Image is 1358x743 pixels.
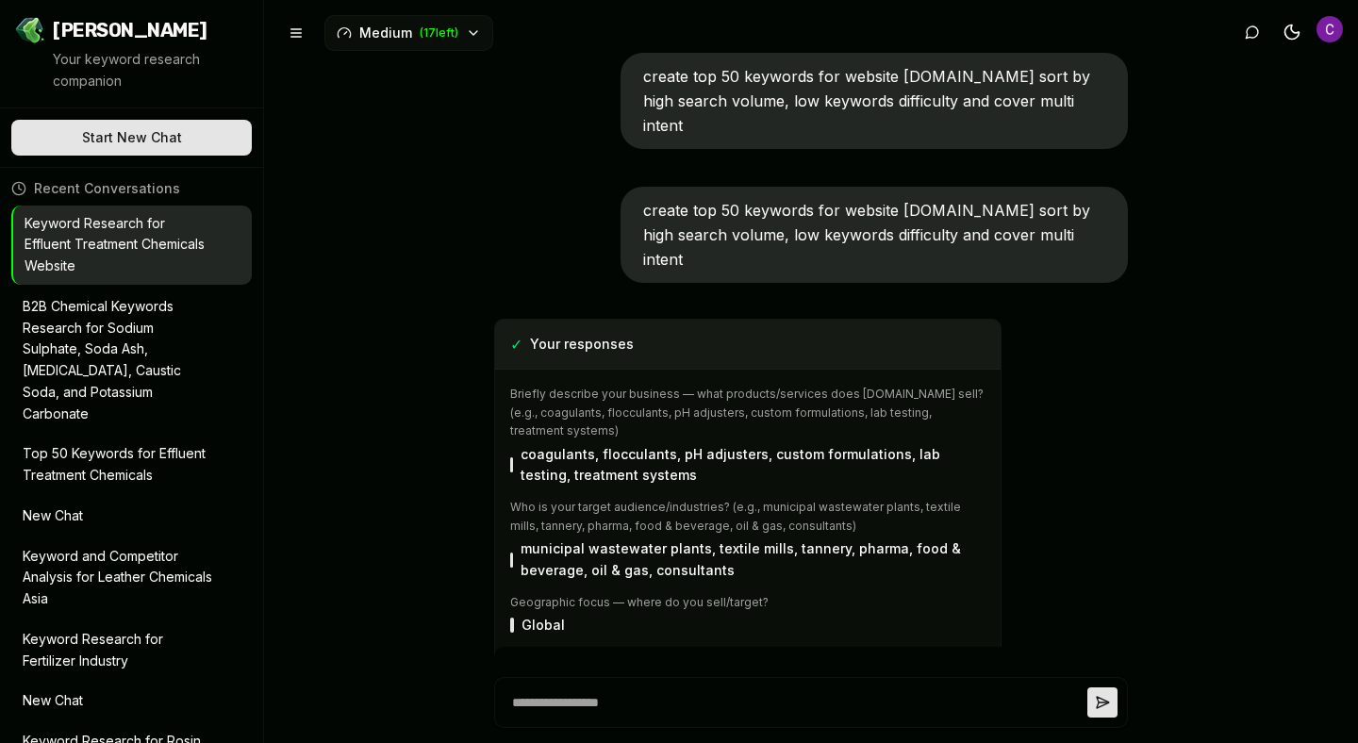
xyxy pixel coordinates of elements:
button: Top 50 Keywords for Effluent Treatment Chemicals [11,436,252,494]
span: create top 50 keywords for website [DOMAIN_NAME] sort by high search volume, low keywords difficu... [643,67,1090,135]
button: Keyword and Competitor Analysis for Leather Chemicals Asia [11,538,252,618]
p: Keyword Research for Effluent Treatment Chemicals Website [25,213,214,277]
p: coagulants, flocculants, pH adjusters, custom formulations, lab testing, treatment systems [521,444,985,487]
p: Keyword and Competitor Analysis for Leather Chemicals Asia [23,546,214,610]
span: [PERSON_NAME] [53,17,207,43]
button: Start New Chat [11,120,252,156]
button: Keyword Research for Effluent Treatment Chemicals Website [13,206,252,285]
p: municipal wastewater plants, textile mills, tannery, pharma, food & beverage, oil & gas, consultants [521,538,985,582]
span: Recent Conversations [34,179,180,198]
span: Medium [359,24,412,42]
p: New Chat [23,690,214,712]
button: Keyword Research for Fertilizer Industry [11,621,252,680]
p: Global [522,615,565,636]
p: Geographic focus — where do you sell/target? [510,593,985,612]
span: create top 50 keywords for website [DOMAIN_NAME] sort by high search volume, low keywords difficu... [643,201,1090,269]
button: B2B Chemical Keywords Research for Sodium Sulphate, Soda Ash, [MEDICAL_DATA], Caustic Soda, and P... [11,289,252,433]
p: Your keyword research companion [53,49,248,92]
p: Who is your target audience/industries? (e.g., municipal wastewater plants, textile mills, tanner... [510,498,985,535]
p: Briefly describe your business — what products/services does [DOMAIN_NAME] sell? (e.g., coagulant... [510,385,985,440]
p: Keyword Research for Fertilizer Industry [23,629,214,672]
button: Open user button [1317,16,1343,42]
span: Start New Chat [82,128,182,147]
button: Medium(17left) [324,15,493,51]
img: Jello SEO Logo [15,15,45,45]
p: Top 50 Keywords for Effluent Treatment Chemicals [23,443,214,487]
p: B2B Chemical Keywords Research for Sodium Sulphate, Soda Ash, [MEDICAL_DATA], Caustic Soda, and P... [23,296,214,425]
p: New Chat [23,505,214,527]
button: New Chat [11,683,252,719]
img: Chemtrade Asia Administrator [1317,16,1343,42]
span: ✓ [510,331,522,357]
button: New Chat [11,498,252,535]
span: ( 17 left) [420,25,458,41]
span: Your responses [530,335,634,354]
